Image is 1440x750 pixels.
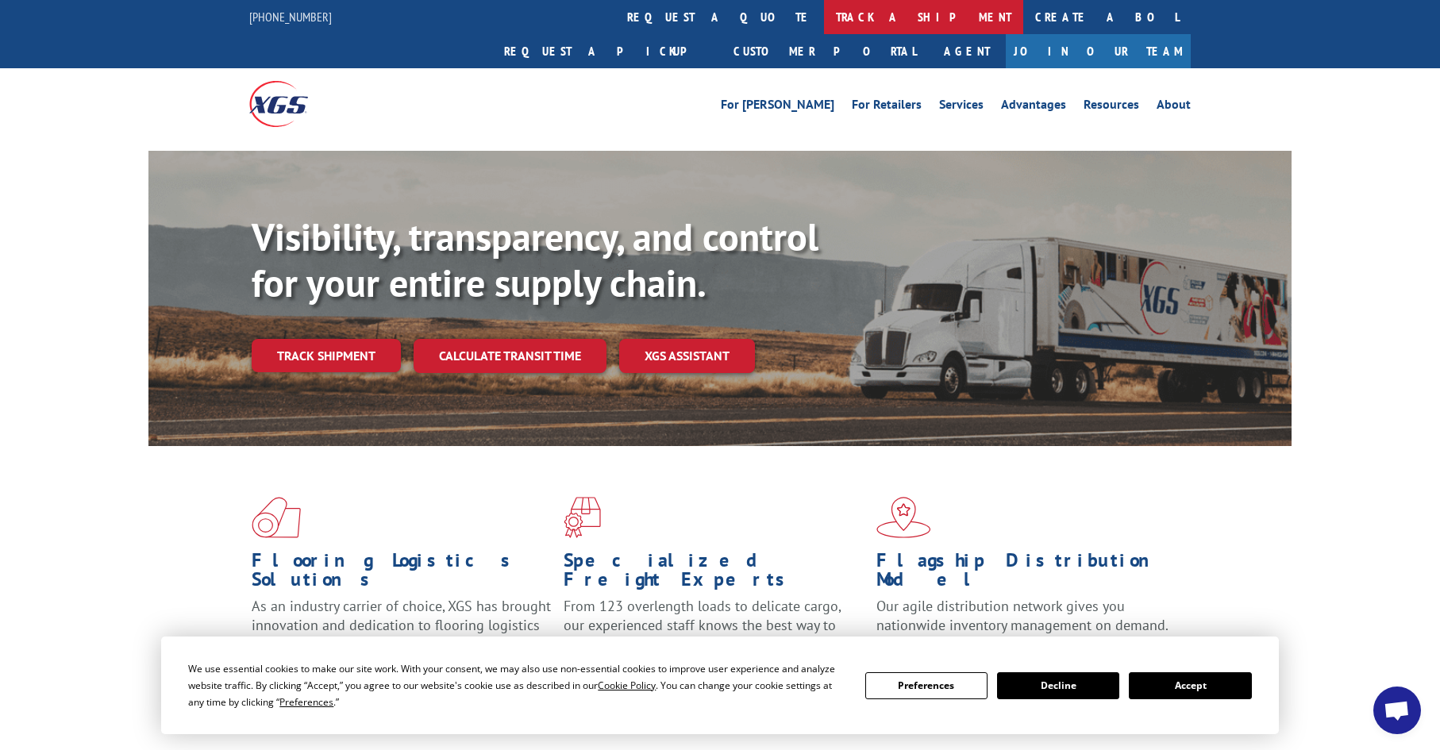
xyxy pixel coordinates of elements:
[252,551,552,597] h1: Flooring Logistics Solutions
[249,9,332,25] a: [PHONE_NUMBER]
[852,98,922,116] a: For Retailers
[928,34,1006,68] a: Agent
[876,551,1176,597] h1: Flagship Distribution Model
[252,339,401,372] a: Track shipment
[564,597,864,667] p: From 123 overlength loads to delicate cargo, our experienced staff knows the best way to move you...
[721,98,834,116] a: For [PERSON_NAME]
[564,497,601,538] img: xgs-icon-focused-on-flooring-red
[1373,687,1421,734] div: Open chat
[997,672,1119,699] button: Decline
[722,34,928,68] a: Customer Portal
[619,339,755,373] a: XGS ASSISTANT
[252,212,818,307] b: Visibility, transparency, and control for your entire supply chain.
[252,597,551,653] span: As an industry carrier of choice, XGS has brought innovation and dedication to flooring logistics...
[414,339,606,373] a: Calculate transit time
[865,672,988,699] button: Preferences
[1001,98,1066,116] a: Advantages
[1006,34,1191,68] a: Join Our Team
[939,98,984,116] a: Services
[188,660,845,710] div: We use essential cookies to make our site work. With your consent, we may also use non-essential ...
[598,679,656,692] span: Cookie Policy
[1157,98,1191,116] a: About
[876,497,931,538] img: xgs-icon-flagship-distribution-model-red
[252,497,301,538] img: xgs-icon-total-supply-chain-intelligence-red
[1129,672,1251,699] button: Accept
[161,637,1279,734] div: Cookie Consent Prompt
[279,695,333,709] span: Preferences
[876,597,1169,634] span: Our agile distribution network gives you nationwide inventory management on demand.
[564,551,864,597] h1: Specialized Freight Experts
[492,34,722,68] a: Request a pickup
[1084,98,1139,116] a: Resources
